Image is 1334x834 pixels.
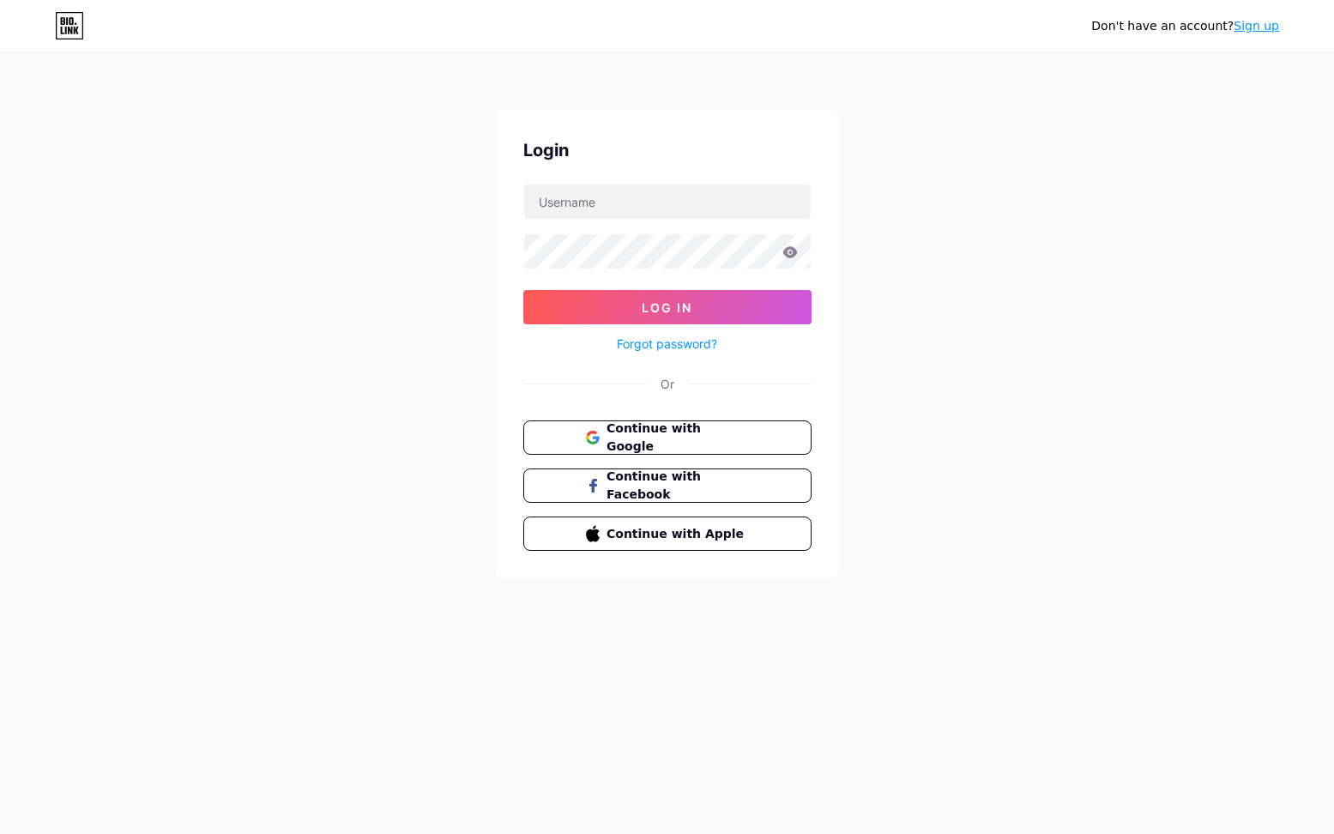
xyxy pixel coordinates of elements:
span: Continue with Facebook [607,468,748,504]
a: Forgot password? [617,335,717,353]
button: Continue with Apple [523,517,812,551]
div: Don't have an account? [1091,17,1279,35]
button: Continue with Google [523,420,812,455]
span: Log In [642,300,692,315]
div: Login [523,137,812,163]
div: Or [661,375,674,393]
span: Continue with Apple [607,525,748,543]
button: Log In [523,290,812,324]
a: Sign up [1234,19,1279,33]
button: Continue with Facebook [523,468,812,503]
span: Continue with Google [607,420,748,456]
input: Username [524,184,811,219]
